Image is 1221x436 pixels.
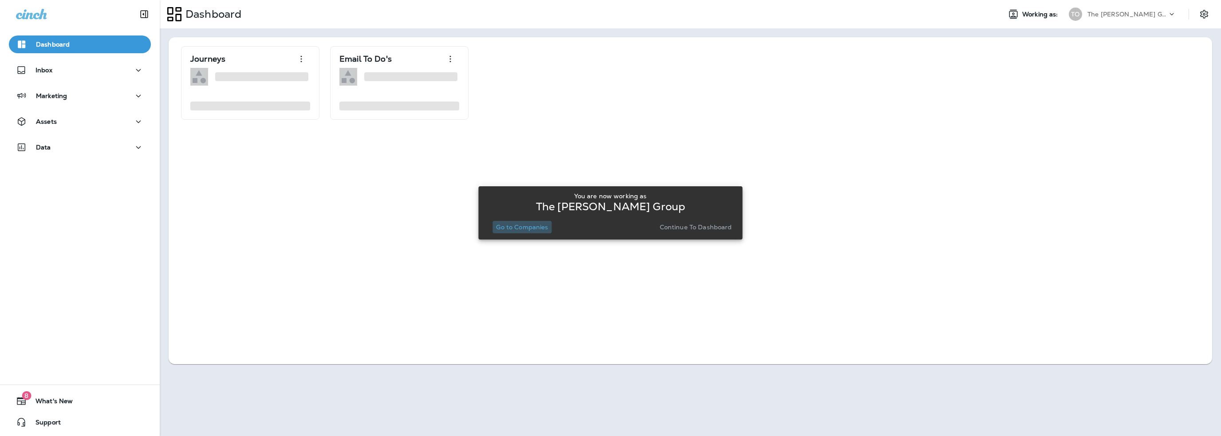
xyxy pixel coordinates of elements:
[9,138,151,156] button: Data
[9,61,151,79] button: Inbox
[182,8,241,21] p: Dashboard
[9,87,151,105] button: Marketing
[536,203,685,210] p: The [PERSON_NAME] Group
[9,392,151,410] button: 8What's New
[36,118,57,125] p: Assets
[9,113,151,130] button: Assets
[656,221,736,233] button: Continue to Dashboard
[9,35,151,53] button: Dashboard
[132,5,157,23] button: Collapse Sidebar
[35,67,52,74] p: Inbox
[660,224,732,231] p: Continue to Dashboard
[27,397,73,408] span: What's New
[492,221,551,233] button: Go to Companies
[9,413,151,431] button: Support
[36,41,70,48] p: Dashboard
[1069,8,1082,21] div: TO
[1087,11,1167,18] p: The [PERSON_NAME] Group
[339,55,392,63] p: Email To Do's
[496,224,548,231] p: Go to Companies
[22,391,31,400] span: 8
[27,419,61,429] span: Support
[574,192,646,200] p: You are now working as
[36,144,51,151] p: Data
[36,92,67,99] p: Marketing
[190,55,225,63] p: Journeys
[1196,6,1212,22] button: Settings
[1022,11,1060,18] span: Working as:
